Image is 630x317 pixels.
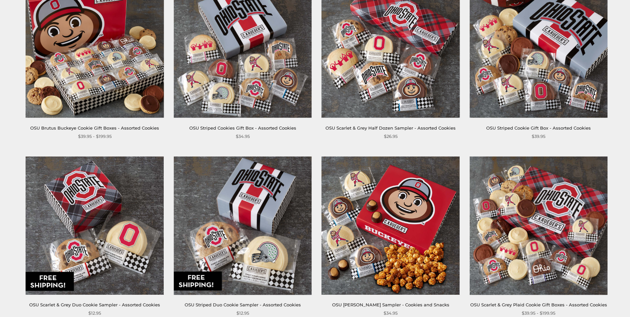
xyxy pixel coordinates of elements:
img: OSU Scarlet & Grey Plaid Cookie Gift Boxes - Assorted Cookies [470,157,608,295]
a: OSU Scarlet & Grey Half Dozen Sampler - Assorted Cookies [325,125,456,131]
a: OSU Scarlet & Grey Plaid Cookie Gift Boxes - Assorted Cookies [470,302,607,307]
iframe: Sign Up via Text for Offers [5,292,69,312]
a: OSU Brutus Buckeye Cookie Gift Boxes - Assorted Cookies [30,125,159,131]
span: $39.95 - $199.95 [522,310,555,317]
a: OSU [PERSON_NAME] Sampler - Cookies and Snacks [332,302,449,307]
span: $34.95 [236,133,250,140]
span: $39.95 - $199.95 [78,133,112,140]
img: OSU Brutus Buckeye Sampler - Cookies and Snacks [321,157,460,295]
a: OSU Striped Duo Cookie Sampler - Assorted Cookies [185,302,301,307]
span: $12.95 [88,310,101,317]
span: $12.95 [236,310,249,317]
a: OSU Scarlet & Grey Duo Cookie Sampler - Assorted Cookies [29,302,160,307]
span: $34.95 [384,310,398,317]
a: OSU Striped Cookie Gift Box - Assorted Cookies [486,125,591,131]
span: $26.95 [384,133,398,140]
span: $39.95 [532,133,545,140]
img: OSU Striped Duo Cookie Sampler - Assorted Cookies [174,157,312,295]
a: OSU Striped Cookies Gift Box - Assorted Cookies [189,125,296,131]
img: OSU Scarlet & Grey Duo Cookie Sampler - Assorted Cookies [26,157,164,295]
